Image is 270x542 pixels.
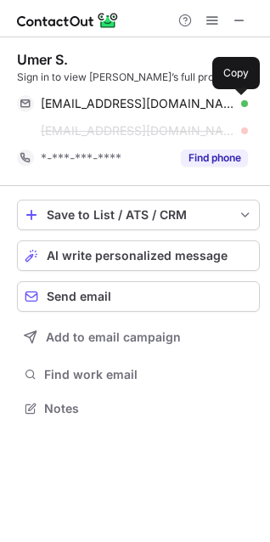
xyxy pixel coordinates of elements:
[17,70,260,85] div: Sign in to view [PERSON_NAME]’s full profile
[46,330,181,344] span: Add to email campaign
[17,200,260,230] button: save-profile-one-click
[17,397,260,421] button: Notes
[17,281,260,312] button: Send email
[41,123,235,138] span: [EMAIL_ADDRESS][DOMAIN_NAME]
[17,240,260,271] button: AI write personalized message
[47,290,111,303] span: Send email
[17,51,68,68] div: Umer S.
[17,322,260,353] button: Add to email campaign
[44,401,253,416] span: Notes
[47,208,230,222] div: Save to List / ATS / CRM
[17,10,119,31] img: ContactOut v5.3.10
[44,367,253,382] span: Find work email
[41,96,235,111] span: [EMAIL_ADDRESS][DOMAIN_NAME]
[47,249,228,263] span: AI write personalized message
[181,150,248,167] button: Reveal Button
[17,363,260,387] button: Find work email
